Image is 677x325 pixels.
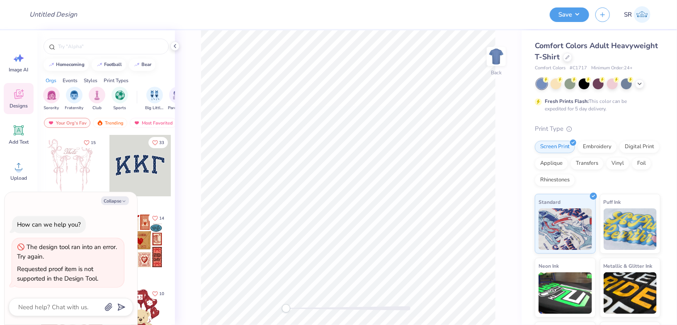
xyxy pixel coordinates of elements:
div: Foil [632,157,651,170]
button: Like [148,288,168,299]
span: Parent's Weekend [168,105,187,111]
button: Collapse [101,196,129,205]
div: filter for Big Little Reveal [145,87,164,111]
button: filter button [89,87,105,111]
div: Events [63,77,78,84]
div: Print Types [104,77,129,84]
img: Puff Ink [604,208,657,250]
img: Srishti Rawat [634,6,650,23]
img: trend_line.gif [133,62,140,67]
div: Screen Print [535,141,575,153]
div: Your Org's Fav [44,118,90,128]
span: Sports [114,105,126,111]
span: Neon Ink [539,261,559,270]
button: filter button [145,87,164,111]
span: Minimum Order: 24 + [591,65,633,72]
span: Puff Ink [604,198,621,206]
span: SR [624,10,632,20]
span: Image AI [9,66,29,73]
span: Designs [10,103,28,109]
div: bear [142,62,152,67]
button: Like [80,137,99,148]
img: Club Image [92,90,102,100]
img: trending.gif [97,120,103,126]
img: trend_line.gif [48,62,55,67]
button: homecoming [44,59,89,71]
button: bear [129,59,155,71]
div: This color can be expedited for 5 day delivery. [545,98,647,112]
img: Sorority Image [47,90,56,100]
div: Print Type [535,124,660,134]
input: Try "Alpha" [57,42,163,51]
div: Back [491,69,502,76]
div: Applique [535,157,568,170]
button: filter button [43,87,60,111]
div: homecoming [56,62,85,67]
button: Save [550,7,589,22]
button: filter button [112,87,128,111]
input: Untitled Design [23,6,84,23]
span: Metallic & Glitter Ink [604,261,653,270]
a: SR [620,6,654,23]
div: Transfers [570,157,604,170]
strong: Fresh Prints Flash: [545,98,589,105]
img: most_fav.gif [133,120,140,126]
span: Fraternity [65,105,84,111]
span: Comfort Colors [535,65,565,72]
span: Club [92,105,102,111]
span: 15 [91,141,96,145]
img: trend_line.gif [96,62,103,67]
div: Accessibility label [282,304,290,313]
div: filter for Parent's Weekend [168,87,187,111]
div: Vinyl [606,157,629,170]
div: Rhinestones [535,174,575,186]
img: Sports Image [115,90,125,100]
div: Trending [93,118,127,128]
div: filter for Sports [112,87,128,111]
div: filter for Fraternity [65,87,84,111]
span: Sorority [44,105,59,111]
img: Fraternity Image [70,90,79,100]
img: Metallic & Glitter Ink [604,272,657,314]
div: football [104,62,122,67]
span: 33 [159,141,164,145]
span: 14 [159,216,164,220]
div: Embroidery [578,141,617,153]
span: Add Text [9,139,29,145]
span: Upload [10,175,27,181]
img: most_fav.gif [48,120,54,126]
img: Standard [539,208,592,250]
button: Like [148,137,168,148]
button: filter button [168,87,187,111]
div: Most Favorited [130,118,177,128]
div: Digital Print [619,141,660,153]
img: Big Little Reveal Image [150,90,159,100]
img: Back [488,48,505,65]
div: Orgs [46,77,56,84]
span: Big Little Reveal [145,105,164,111]
div: Styles [84,77,97,84]
div: Requested proof item is not supported in the Design Tool. [17,265,98,283]
div: The design tool ran into an error. Try again. [17,243,117,261]
span: Standard [539,198,561,206]
div: How can we help you? [17,220,81,229]
img: Neon Ink [539,272,592,314]
button: Like [148,213,168,224]
span: Comfort Colors Adult Heavyweight T-Shirt [535,41,658,62]
div: filter for Sorority [43,87,60,111]
button: filter button [65,87,84,111]
img: Parent's Weekend Image [173,90,182,100]
button: football [92,59,126,71]
div: filter for Club [89,87,105,111]
span: 10 [159,292,164,296]
span: # C1717 [570,65,587,72]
